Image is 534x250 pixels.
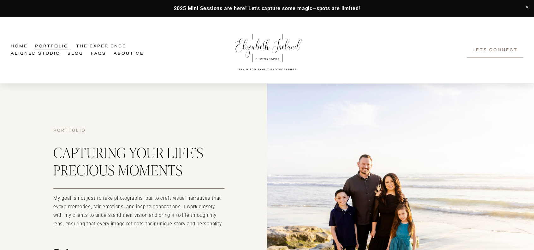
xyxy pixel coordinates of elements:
a: Blog [68,50,83,58]
a: FAQs [91,50,106,58]
p: My goal is not just to take photographs, but to craft visual narratives that evoke memories, stir... [53,194,224,228]
h2: Capturing your Life’s precious moments [53,144,224,178]
a: Lets Connect [467,43,523,58]
a: Aligned Studio [11,50,60,58]
img: Elizabeth Ireland Photography San Diego Family Photographer [231,28,304,73]
a: About Me [114,50,144,58]
a: Home [11,43,28,50]
a: folder dropdown [76,43,126,50]
a: Portfolio [35,43,68,50]
h4: Portfolio [53,128,224,134]
span: The Experience [76,43,126,50]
